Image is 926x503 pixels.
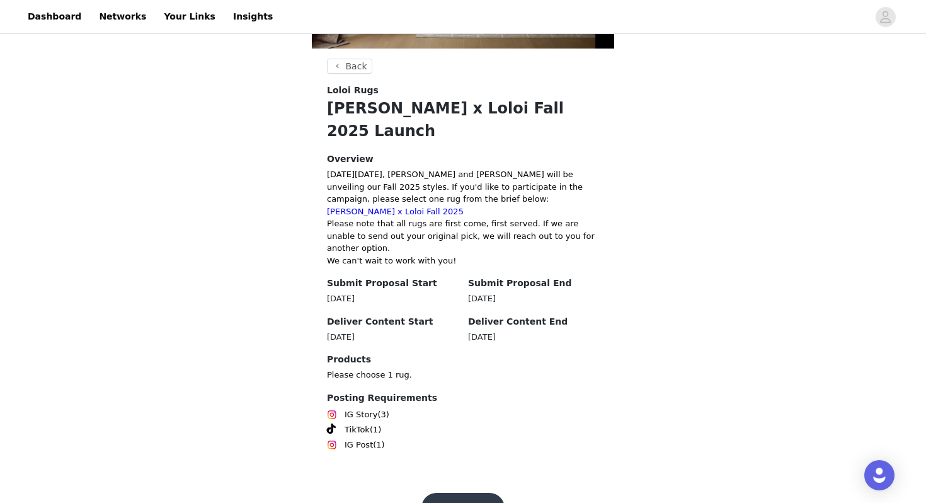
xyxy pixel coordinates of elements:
h4: Deliver Content Start [327,315,458,328]
span: (1) [373,439,384,451]
a: Your Links [156,3,223,31]
h4: Submit Proposal Start [327,277,458,290]
div: Open Intercom Messenger [864,460,895,490]
div: [DATE] [468,292,599,305]
img: Instagram Icon [327,410,337,420]
h4: Products [327,353,599,366]
div: avatar [879,7,891,27]
img: Instagram Icon [327,440,337,450]
a: Networks [91,3,154,31]
p: Please note that all rugs are first come, first served. If we are unable to send out your origina... [327,217,599,255]
h4: Submit Proposal End [468,277,599,290]
span: IG Post [345,439,373,451]
a: [PERSON_NAME] x Loloi Fall 2025 [327,207,464,216]
a: Dashboard [20,3,89,31]
span: TikTok [345,424,370,436]
a: Insights [226,3,280,31]
p: We can't wait to work with you! [327,255,599,267]
button: Back [327,59,372,74]
p: Please choose 1 rug. [327,369,599,381]
span: Loloi Rugs [327,84,379,97]
h4: Posting Requirements [327,391,599,405]
div: [DATE] [327,292,458,305]
span: (1) [370,424,381,436]
div: [DATE] [327,331,458,344]
p: [DATE][DATE], [PERSON_NAME] and [PERSON_NAME] will be unveiling our Fall 2025 styles. If you'd li... [327,168,599,205]
div: [DATE] [468,331,599,344]
span: IG Story [345,408,377,421]
span: (3) [377,408,389,421]
h1: [PERSON_NAME] x Loloi Fall 2025 Launch [327,97,599,142]
h4: Deliver Content End [468,315,599,328]
h4: Overview [327,153,599,166]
